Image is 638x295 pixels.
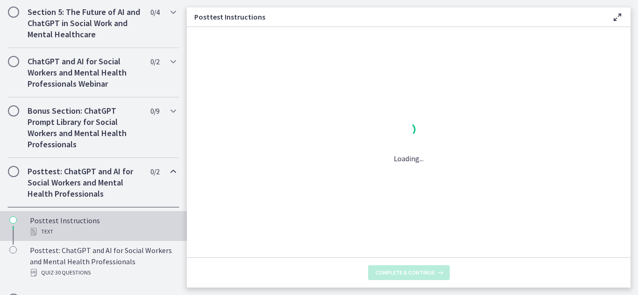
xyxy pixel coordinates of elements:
div: 1 [394,120,424,142]
h3: Posttest Instructions [194,11,597,22]
div: Posttest: ChatGPT and AI for Social Workers and Mental Health Professionals [30,245,176,278]
span: 0 / 9 [150,105,159,117]
button: Complete & continue [368,265,450,280]
span: · 30 Questions [54,267,91,278]
h2: ChatGPT and AI for Social Workers and Mental Health Professionals Webinar [28,56,142,89]
div: Posttest Instructions [30,215,176,237]
p: Loading... [394,153,424,164]
span: 0 / 4 [150,7,159,18]
div: Quiz [30,267,176,278]
span: 0 / 2 [150,56,159,67]
h2: Bonus Section: ChatGPT Prompt Library for Social Workers and Mental Health Professionals [28,105,142,150]
span: Complete & continue [376,269,435,276]
span: 0 / 2 [150,166,159,177]
h2: Section 5: The Future of AI and ChatGPT in Social Work and Mental Healthcare [28,7,142,40]
h2: Posttest: ChatGPT and AI for Social Workers and Mental Health Professionals [28,166,142,199]
div: Text [30,226,176,237]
